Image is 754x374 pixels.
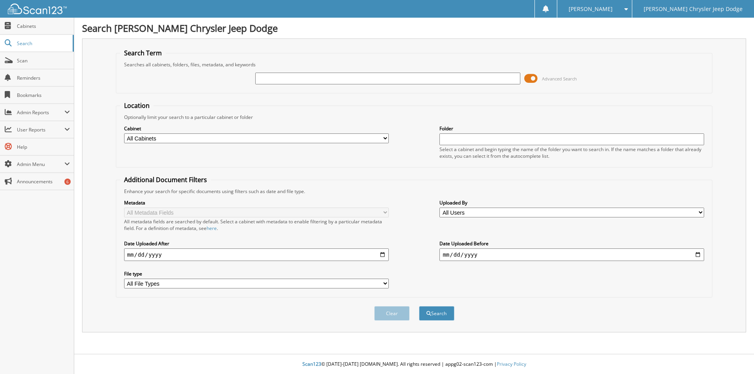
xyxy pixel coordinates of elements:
[17,109,64,116] span: Admin Reports
[439,240,704,247] label: Date Uploaded Before
[302,361,321,367] span: Scan123
[17,126,64,133] span: User Reports
[17,75,70,81] span: Reminders
[542,76,577,82] span: Advanced Search
[120,188,708,195] div: Enhance your search for specific documents using filters such as date and file type.
[82,22,746,35] h1: Search [PERSON_NAME] Chrysler Jeep Dodge
[120,175,211,184] legend: Additional Document Filters
[644,7,743,11] span: [PERSON_NAME] Chrysler Jeep Dodge
[124,270,389,277] label: File type
[124,199,389,206] label: Metadata
[497,361,526,367] a: Privacy Policy
[120,101,154,110] legend: Location
[439,146,704,159] div: Select a cabinet and begin typing the name of the folder you want to search in. If the name match...
[17,92,70,99] span: Bookmarks
[124,240,389,247] label: Date Uploaded After
[17,144,70,150] span: Help
[74,355,754,374] div: © [DATE]-[DATE] [DOMAIN_NAME]. All rights reserved | appg02-scan123-com |
[17,40,69,47] span: Search
[8,4,67,14] img: scan123-logo-white.svg
[419,306,454,321] button: Search
[439,125,704,132] label: Folder
[124,248,389,261] input: start
[120,49,166,57] legend: Search Term
[374,306,410,321] button: Clear
[439,199,704,206] label: Uploaded By
[17,178,70,185] span: Announcements
[120,61,708,68] div: Searches all cabinets, folders, files, metadata, and keywords
[569,7,613,11] span: [PERSON_NAME]
[17,161,64,168] span: Admin Menu
[124,125,389,132] label: Cabinet
[120,114,708,120] div: Optionally limit your search to a particular cabinet or folder
[17,57,70,64] span: Scan
[17,23,70,29] span: Cabinets
[124,218,389,232] div: All metadata fields are searched by default. Select a cabinet with metadata to enable filtering b...
[439,248,704,261] input: end
[207,225,217,232] a: here
[64,179,71,185] div: 6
